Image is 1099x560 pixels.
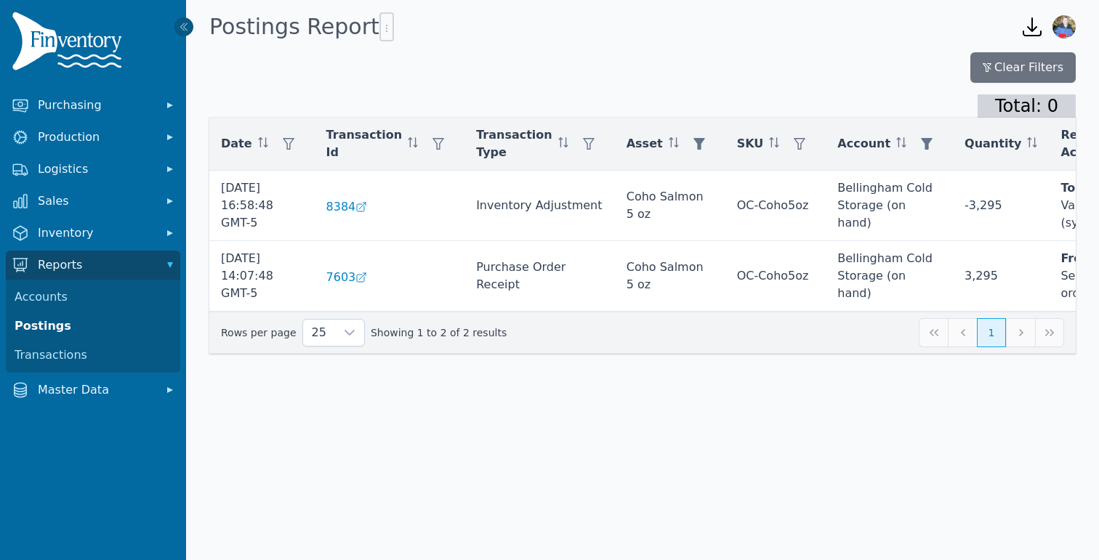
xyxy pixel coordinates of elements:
span: To: [1060,181,1079,195]
td: -3,295 [953,171,1049,241]
span: Asset [627,135,663,153]
a: 8384 [326,198,454,216]
span: Quantity [965,135,1021,153]
button: Page 1 [977,318,1006,347]
button: Master Data [6,376,180,405]
td: Coho Salmon 5 oz [615,241,725,312]
span: 8384 [326,198,356,216]
td: Purchase Order Receipt [464,241,615,312]
span: Production [38,129,154,146]
button: Purchasing [6,91,180,120]
span: Transaction Id [326,126,403,161]
td: 3,295 [953,241,1049,312]
span: Inventory [38,224,154,242]
h1: Postings Report [209,12,394,41]
td: Inventory Adjustment [464,171,615,241]
span: 7603 [326,269,356,286]
img: Finventory [12,12,128,76]
span: Purchasing [38,97,154,114]
button: Inventory [6,219,180,248]
button: Logistics [6,155,180,184]
a: Postings [9,312,177,341]
span: SKU [737,135,764,153]
button: Sales [6,187,180,216]
span: Master Data [38,381,154,399]
img: Jennifer Keith [1052,15,1076,38]
td: [DATE] 14:07:48 GMT-5 [209,241,315,312]
td: OC-Coho5oz [725,171,826,241]
a: Accounts [9,283,177,312]
button: Reports [6,251,180,280]
span: Reports [38,256,154,274]
a: Transactions [9,341,177,370]
button: Production [6,123,180,152]
td: OC-Coho5oz [725,241,826,312]
span: Logistics [38,161,154,178]
td: Bellingham Cold Storage (on hand) [826,171,953,241]
td: Coho Salmon 5 oz [615,171,725,241]
span: Transaction Type [476,126,552,161]
a: 7603 [326,269,454,286]
span: Date [221,135,252,153]
div: Total: 0 [978,94,1076,118]
td: [DATE] 16:58:48 GMT-5 [209,171,315,241]
td: Bellingham Cold Storage (on hand) [826,241,953,312]
button: Clear Filters [970,52,1076,83]
span: Rows per page [303,320,335,346]
span: Showing 1 to 2 of 2 results [371,325,507,340]
span: Sales [38,192,154,210]
span: Account [837,135,890,153]
span: From: [1060,251,1098,265]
